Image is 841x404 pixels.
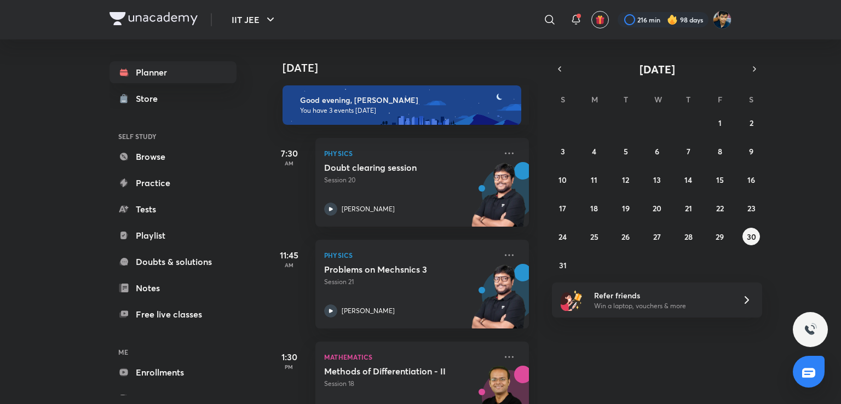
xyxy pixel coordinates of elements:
a: Company Logo [110,12,198,28]
abbr: August 8, 2025 [718,146,722,157]
img: avatar [595,15,605,25]
abbr: Saturday [749,94,753,105]
a: Enrollments [110,361,237,383]
img: evening [283,85,521,125]
p: Win a laptop, vouchers & more [594,301,729,311]
img: Company Logo [110,12,198,25]
p: PM [267,363,311,370]
abbr: August 21, 2025 [685,203,692,213]
button: August 29, 2025 [711,228,729,245]
abbr: August 9, 2025 [749,146,753,157]
button: August 20, 2025 [648,199,666,217]
button: August 19, 2025 [617,199,635,217]
abbr: August 24, 2025 [558,232,567,242]
a: Doubts & solutions [110,251,237,273]
button: August 2, 2025 [742,114,760,131]
button: August 31, 2025 [554,256,572,274]
button: [DATE] [567,61,747,77]
h5: Doubt clearing session [324,162,460,173]
button: August 23, 2025 [742,199,760,217]
h6: Good evening, [PERSON_NAME] [300,95,511,105]
abbr: August 6, 2025 [655,146,659,157]
button: August 18, 2025 [585,199,603,217]
button: August 25, 2025 [585,228,603,245]
h5: Problems on Mechsnics 3 [324,264,460,275]
img: unacademy [469,162,529,238]
button: August 4, 2025 [585,142,603,160]
span: [DATE] [640,62,675,77]
a: Browse [110,146,237,168]
button: August 3, 2025 [554,142,572,160]
p: Session 18 [324,379,496,389]
button: August 10, 2025 [554,171,572,188]
abbr: August 11, 2025 [591,175,597,185]
p: You have 3 events [DATE] [300,106,511,115]
abbr: Friday [718,94,722,105]
abbr: August 29, 2025 [716,232,724,242]
h5: Methods of Differentiation - II [324,366,460,377]
abbr: August 2, 2025 [750,118,753,128]
button: August 21, 2025 [679,199,697,217]
img: referral [561,289,583,311]
p: Physics [324,147,496,160]
abbr: Thursday [686,94,690,105]
p: AM [267,160,311,166]
abbr: August 5, 2025 [624,146,628,157]
abbr: August 1, 2025 [718,118,722,128]
img: streak [667,14,678,25]
button: August 1, 2025 [711,114,729,131]
abbr: August 31, 2025 [559,260,567,270]
abbr: August 14, 2025 [684,175,692,185]
abbr: August 3, 2025 [561,146,565,157]
button: August 12, 2025 [617,171,635,188]
p: AM [267,262,311,268]
abbr: August 22, 2025 [716,203,724,213]
button: August 14, 2025 [679,171,697,188]
p: Session 21 [324,277,496,287]
h6: ME [110,343,237,361]
abbr: August 26, 2025 [621,232,630,242]
abbr: August 10, 2025 [558,175,567,185]
abbr: August 16, 2025 [747,175,755,185]
button: August 6, 2025 [648,142,666,160]
abbr: August 7, 2025 [687,146,690,157]
h5: 1:30 [267,350,311,363]
img: SHREYANSH GUPTA [713,10,731,29]
img: ttu [804,323,817,336]
abbr: Sunday [561,94,565,105]
div: Store [136,92,164,105]
a: Notes [110,277,237,299]
abbr: August 18, 2025 [590,203,598,213]
abbr: Tuesday [624,94,628,105]
a: Practice [110,172,237,194]
button: August 17, 2025 [554,199,572,217]
button: August 8, 2025 [711,142,729,160]
button: August 13, 2025 [648,171,666,188]
button: August 30, 2025 [742,228,760,245]
button: August 9, 2025 [742,142,760,160]
button: August 11, 2025 [585,171,603,188]
a: Free live classes [110,303,237,325]
abbr: August 30, 2025 [747,232,756,242]
abbr: August 27, 2025 [653,232,661,242]
h5: 7:30 [267,147,311,160]
h4: [DATE] [283,61,540,74]
button: August 27, 2025 [648,228,666,245]
h6: SELF STUDY [110,127,237,146]
a: Playlist [110,224,237,246]
p: Session 20 [324,175,496,185]
button: August 26, 2025 [617,228,635,245]
button: August 5, 2025 [617,142,635,160]
abbr: August 28, 2025 [684,232,693,242]
abbr: August 17, 2025 [559,203,566,213]
button: August 16, 2025 [742,171,760,188]
button: August 15, 2025 [711,171,729,188]
p: Mathematics [324,350,496,363]
button: August 28, 2025 [679,228,697,245]
abbr: Wednesday [654,94,662,105]
abbr: August 15, 2025 [716,175,724,185]
button: August 22, 2025 [711,199,729,217]
abbr: August 23, 2025 [747,203,756,213]
a: Tests [110,198,237,220]
button: August 7, 2025 [679,142,697,160]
